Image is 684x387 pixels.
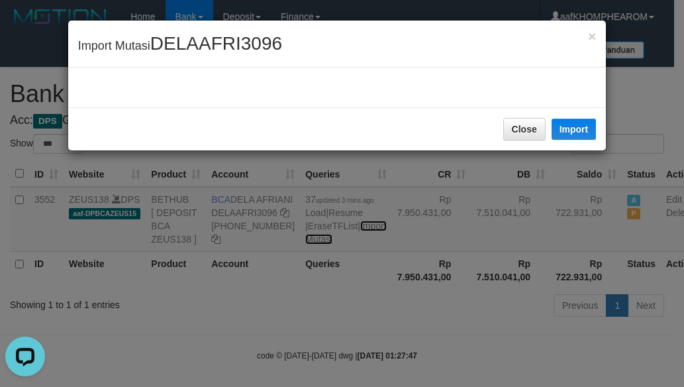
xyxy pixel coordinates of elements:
[588,29,596,43] button: Close
[150,33,282,54] span: DELAAFRI3096
[503,118,546,140] button: Close
[5,5,45,45] button: Open LiveChat chat widget
[78,39,282,52] span: Import Mutasi
[552,119,597,140] button: Import
[588,28,596,44] span: ×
